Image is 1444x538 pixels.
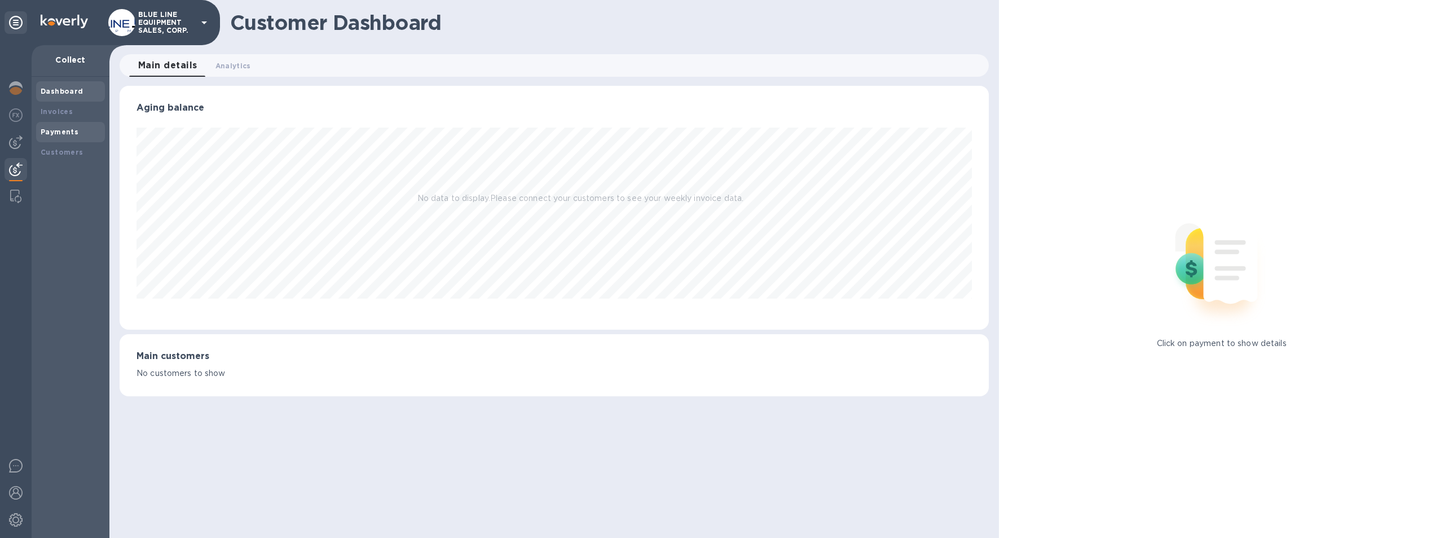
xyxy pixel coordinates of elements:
[41,54,100,65] p: Collect
[1157,338,1287,349] p: Click on payment to show details
[41,107,73,116] b: Invoices
[9,108,23,122] img: Foreign exchange
[41,148,83,156] b: Customers
[138,11,195,34] p: BLUE LINE EQUIPMENT SALES, CORP.
[5,11,27,34] div: Unpin categories
[215,60,251,72] span: Analytics
[230,11,981,34] h1: Customer Dashboard
[137,351,972,362] h3: Main customers
[41,15,88,28] img: Logo
[41,128,78,136] b: Payments
[41,87,83,95] b: Dashboard
[137,103,972,113] h3: Aging balance
[138,58,197,73] span: Main details
[137,368,972,379] p: No customers to show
